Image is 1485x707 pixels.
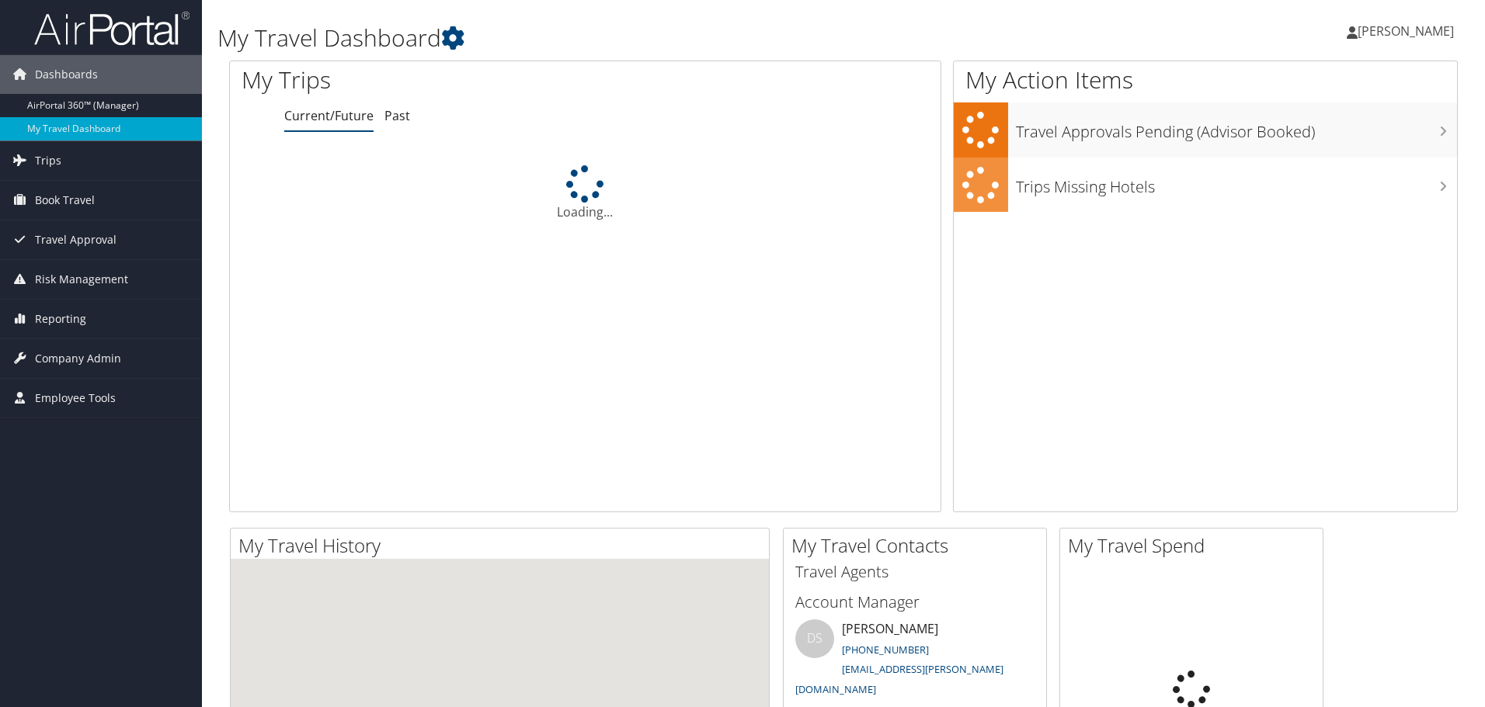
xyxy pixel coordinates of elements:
a: Current/Future [284,107,374,124]
span: Employee Tools [35,379,116,418]
a: [EMAIL_ADDRESS][PERSON_NAME][DOMAIN_NAME] [795,662,1003,696]
span: Dashboards [35,55,98,94]
a: [PERSON_NAME] [1347,8,1469,54]
span: Company Admin [35,339,121,378]
h3: Travel Approvals Pending (Advisor Booked) [1016,113,1457,143]
h3: Travel Agents [795,561,1035,583]
h2: My Travel History [238,532,769,559]
img: airportal-logo.png [34,10,190,47]
a: Travel Approvals Pending (Advisor Booked) [954,102,1457,158]
h1: My Trips [242,64,633,96]
a: Trips Missing Hotels [954,158,1457,213]
span: Travel Approval [35,220,117,259]
span: Risk Management [35,260,128,299]
h1: My Travel Dashboard [217,22,1052,54]
a: [PHONE_NUMBER] [842,643,929,657]
a: Past [384,107,410,124]
div: Loading... [230,165,941,221]
div: DS [795,619,834,658]
li: [PERSON_NAME] [788,619,1042,702]
span: Trips [35,141,61,180]
h2: My Travel Spend [1068,532,1323,559]
h1: My Action Items [954,64,1457,96]
h2: My Travel Contacts [791,532,1046,559]
span: Reporting [35,300,86,338]
h3: Trips Missing Hotels [1016,168,1457,198]
h3: Account Manager [795,591,1035,613]
span: Book Travel [35,181,95,220]
span: [PERSON_NAME] [1358,23,1454,40]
